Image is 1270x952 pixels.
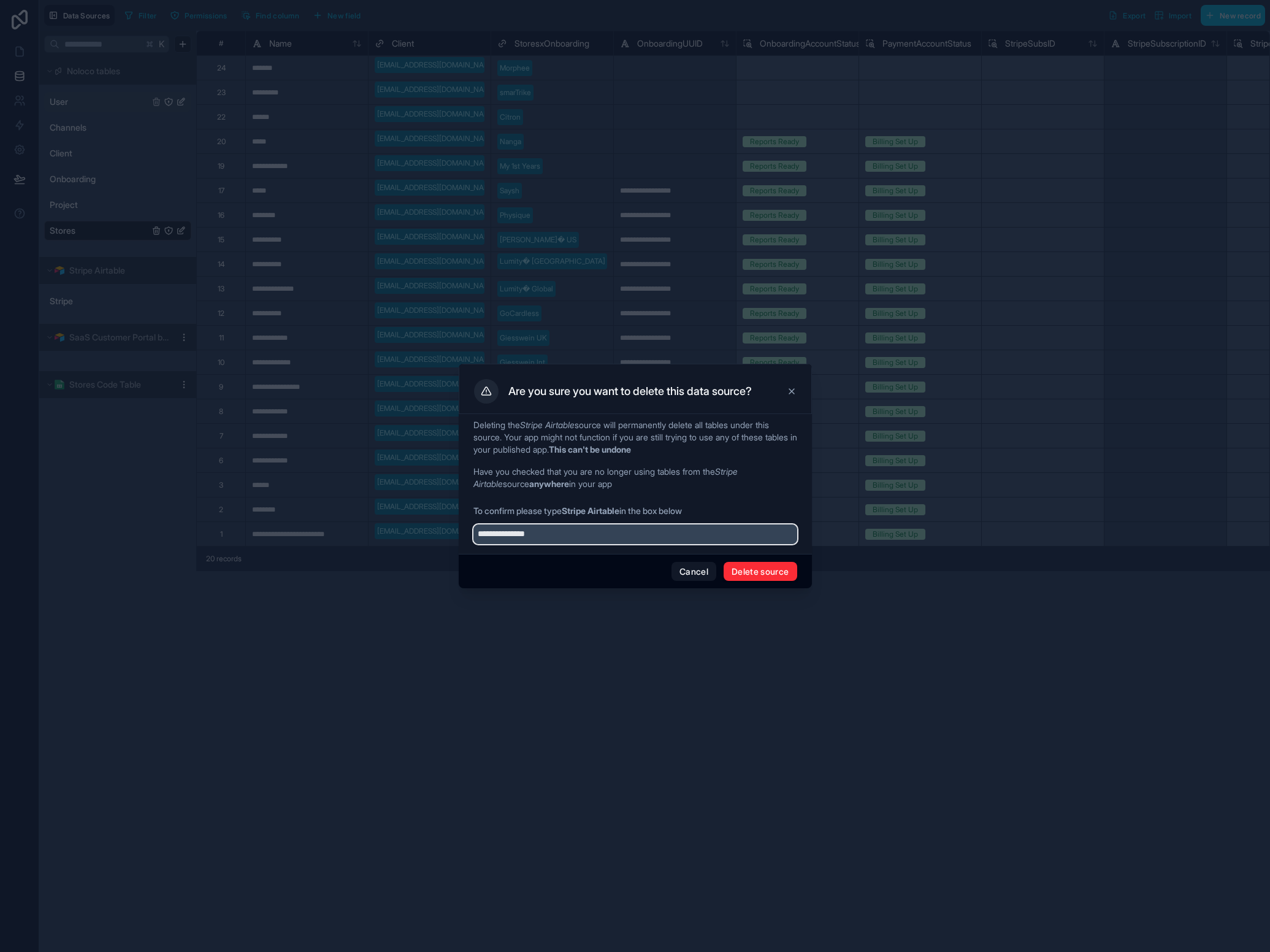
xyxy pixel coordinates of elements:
[671,562,716,582] button: Cancel
[473,419,797,456] p: Deleting the source will permanently delete all tables under this source. Your app might not func...
[508,384,752,399] h3: Are you sure you want to delete this data source?
[724,562,797,582] button: Delete source
[473,466,797,490] p: Have you checked that you are no longer using tables from the source in your app
[562,505,619,516] strong: Stripe Airtable
[549,444,631,455] strong: This can't be undone
[520,420,575,430] em: Stripe Airtable
[473,466,738,489] em: Stripe Airtable
[473,505,797,517] span: To confirm please type in the box below
[529,478,569,489] strong: anywhere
